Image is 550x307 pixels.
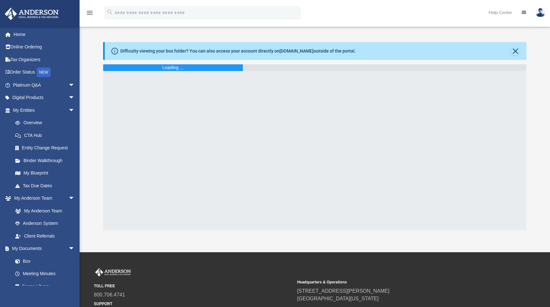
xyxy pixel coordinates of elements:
[68,91,81,104] span: arrow_drop_down
[536,8,545,17] img: User Pic
[68,79,81,92] span: arrow_drop_down
[120,48,356,54] div: Difficulty viewing your box folder? You can also access your account directly on outside of the p...
[9,129,84,142] a: CTA Hub
[4,28,84,41] a: Home
[37,68,51,77] div: NEW
[9,167,81,180] a: My Blueprint
[4,66,84,79] a: Order StatusNEW
[162,64,183,71] div: Loading ...
[9,179,84,192] a: Tax Due Dates
[4,41,84,54] a: Online Ordering
[106,9,113,16] i: search
[68,104,81,117] span: arrow_drop_down
[9,280,78,293] a: Forms Library
[86,12,94,17] a: menu
[297,288,390,294] a: [STREET_ADDRESS][PERSON_NAME]
[9,268,81,280] a: Meeting Minutes
[94,292,125,297] a: 800.706.4741
[4,53,84,66] a: Tax Organizers
[4,192,81,205] a: My Anderson Teamarrow_drop_down
[297,279,496,285] small: Headquarters & Operations
[9,255,78,268] a: Box
[279,48,314,54] a: [DOMAIN_NAME]
[94,301,293,307] small: SUPPORT
[68,242,81,255] span: arrow_drop_down
[297,296,379,301] a: [GEOGRAPHIC_DATA][US_STATE]
[9,154,84,167] a: Binder Walkthrough
[4,104,84,117] a: My Entitiesarrow_drop_down
[4,91,84,104] a: Digital Productsarrow_drop_down
[9,117,84,129] a: Overview
[511,46,520,55] button: Close
[3,8,60,20] img: Anderson Advisors Platinum Portal
[4,79,84,91] a: Platinum Q&Aarrow_drop_down
[9,204,78,217] a: My Anderson Team
[9,142,84,154] a: Entity Change Request
[4,242,81,255] a: My Documentsarrow_drop_down
[9,230,81,242] a: Client Referrals
[94,283,293,289] small: TOLL FREE
[86,9,94,17] i: menu
[94,268,132,276] img: Anderson Advisors Platinum Portal
[9,217,81,230] a: Anderson System
[68,192,81,205] span: arrow_drop_down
